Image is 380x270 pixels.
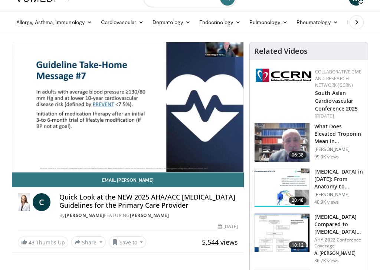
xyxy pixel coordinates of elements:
h3: What Does Elevated Troponin Mean in [MEDICAL_DATA]? [314,123,363,145]
h3: [MEDICAL_DATA] Compared to [MEDICAL_DATA] for the Prevention of… [314,213,363,236]
img: 823da73b-7a00-425d-bb7f-45c8b03b10c3.150x105_q85_crop-smart_upscale.jpg [255,168,309,207]
a: 06:38 What Does Elevated Troponin Mean in [MEDICAL_DATA]? [PERSON_NAME] 99.0K views [254,123,363,162]
span: 5,544 views [202,238,238,247]
p: 36.7K views [314,258,339,264]
button: Save to [109,236,147,248]
span: 43 [29,239,35,246]
a: Collaborative CME and Research Network (CCRN) [315,69,361,88]
a: Allergy, Asthma, Immunology [12,15,96,30]
a: Dermatology [148,15,195,30]
p: 40.9K views [314,199,339,205]
div: [DATE] [315,113,362,119]
a: Pulmonology [245,15,292,30]
a: [PERSON_NAME] [130,212,169,218]
a: [PERSON_NAME] [65,212,104,218]
button: Share [71,236,106,248]
p: [PERSON_NAME] [314,192,363,198]
img: 98daf78a-1d22-4ebe-927e-10afe95ffd94.150x105_q85_crop-smart_upscale.jpg [255,123,309,162]
a: 20:48 [MEDICAL_DATA] in [DATE]: From Anatomy to Physiology to Plaque Burden and … [PERSON_NAME] 4... [254,168,363,207]
div: By FEATURING [59,212,238,219]
a: Email [PERSON_NAME] [12,172,244,187]
img: 7c0f9b53-1609-4588-8498-7cac8464d722.150x105_q85_crop-smart_upscale.jpg [255,214,309,252]
h3: [MEDICAL_DATA] in [DATE]: From Anatomy to Physiology to Plaque Burden and … [314,168,363,190]
a: South Asian Cardiovascular Conference 2025 [315,89,358,112]
a: 43 Thumbs Up [18,237,68,248]
a: 10:12 [MEDICAL_DATA] Compared to [MEDICAL_DATA] for the Prevention of… AHA 2022 Conference Covera... [254,213,363,264]
img: a04ee3ba-8487-4636-b0fb-5e8d268f3737.png.150x105_q85_autocrop_double_scale_upscale_version-0.2.png [256,69,311,82]
a: Cardiovascular [96,15,148,30]
p: [PERSON_NAME] [314,146,363,152]
span: 10:12 [289,241,307,249]
a: Rheumatology [292,15,343,30]
h4: Quick Look at the NEW 2025 AHA/ACC [MEDICAL_DATA] Guidelines for the Primary Care Provider [59,193,238,209]
a: C [33,193,50,211]
span: 06:38 [289,151,307,159]
h4: Related Videos [254,47,308,56]
a: Endocrinology [195,15,245,30]
p: A. [PERSON_NAME] [314,250,363,256]
p: 99.0K views [314,154,339,160]
span: 20:48 [289,197,307,204]
img: Dr. Catherine P. Benziger [18,193,30,211]
div: [DATE] [218,223,238,230]
video-js: Video Player [12,42,243,172]
p: AHA 2022 Conference Coverage [314,237,363,249]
